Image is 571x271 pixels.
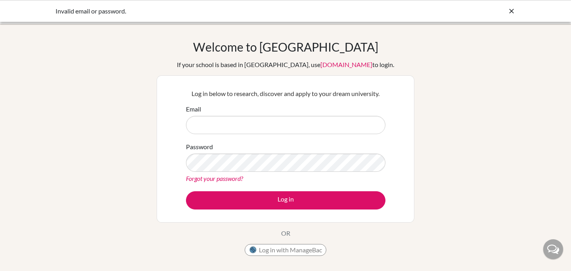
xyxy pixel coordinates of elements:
[245,244,326,256] button: Log in with ManageBac
[193,40,378,54] h1: Welcome to [GEOGRAPHIC_DATA]
[186,142,213,152] label: Password
[56,6,397,16] div: Invalid email or password.
[320,61,372,68] a: [DOMAIN_NAME]
[186,89,385,98] p: Log in below to research, discover and apply to your dream university.
[186,104,201,114] label: Email
[281,229,290,238] p: OR
[177,60,394,69] div: If your school is based in [GEOGRAPHIC_DATA], use to login.
[186,175,243,182] a: Forgot your password?
[186,191,385,209] button: Log in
